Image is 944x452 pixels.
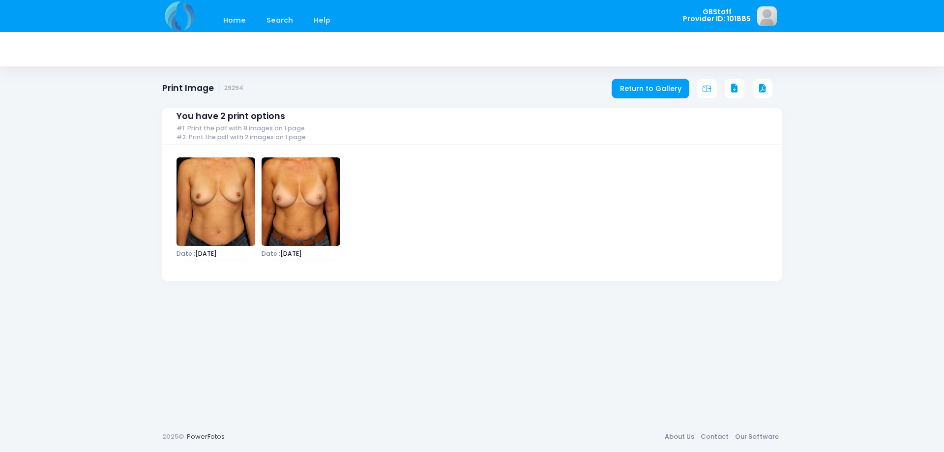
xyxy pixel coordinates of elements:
img: image [262,157,340,246]
img: image [757,6,777,26]
a: Home [213,9,255,32]
a: Our Software [732,428,782,446]
h1: Print Image [162,83,243,93]
a: Help [304,9,340,32]
a: PowerFotos [187,432,225,441]
span: #1: Print the pdf with 8 images on 1 page [177,125,305,132]
span: Date : [177,249,195,258]
span: [DATE] [262,251,340,257]
a: About Us [661,428,697,446]
span: GBStaff Provider ID: 101885 [683,8,751,23]
span: 2025© [162,432,184,441]
a: Return to Gallery [612,79,689,98]
a: Contact [697,428,732,446]
a: Search [257,9,302,32]
span: #2: Print the pdf with 2 images on 1 page [177,134,306,141]
span: Date : [262,249,280,258]
span: You have 2 print options [177,111,285,121]
span: [DATE] [177,251,255,257]
small: 29294 [224,85,243,92]
img: image [177,157,255,246]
